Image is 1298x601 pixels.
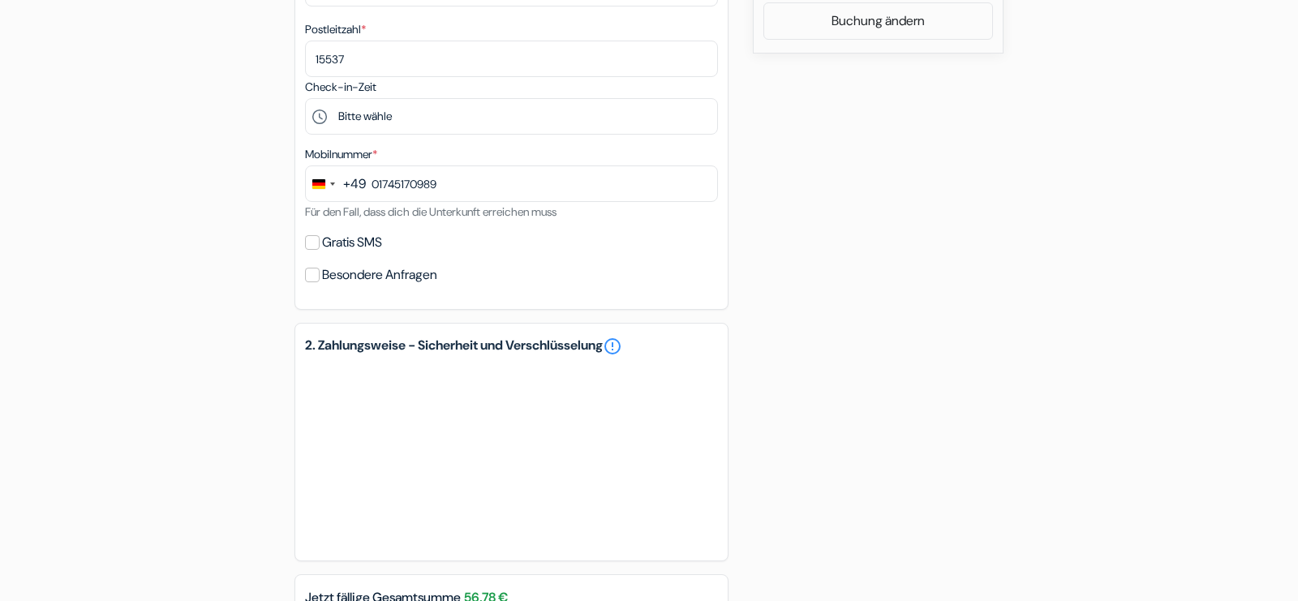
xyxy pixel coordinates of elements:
button: Change country, selected Germany (+49) [306,166,366,201]
a: Buchung ändern [764,6,992,36]
iframe: Sicherer Eingaberahmen für Zahlungen [302,359,721,551]
label: Postleitzahl [305,21,366,38]
h5: 2. Zahlungsweise - Sicherheit und Verschlüsselung [305,337,718,356]
label: Gratis SMS [322,231,382,254]
label: Check-in-Zeit [305,79,376,96]
input: 1512 3456789 [305,165,718,202]
div: +49 [343,174,366,194]
label: Besondere Anfragen [322,264,437,286]
small: Für den Fall, dass dich die Unterkunft erreichen muss [305,204,557,219]
label: Mobilnummer [305,146,377,163]
a: error_outline [603,337,622,356]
